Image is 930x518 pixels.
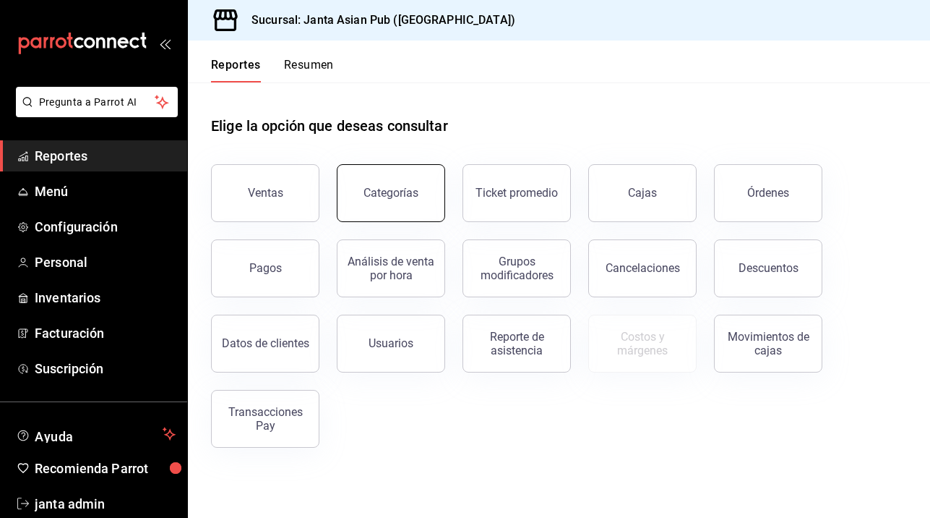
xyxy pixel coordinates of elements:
[337,239,445,297] button: Análisis de venta por hora
[462,164,571,222] button: Ticket promedio
[588,315,697,373] button: Contrata inventarios para ver este reporte
[714,239,822,297] button: Descuentos
[739,261,798,275] div: Descuentos
[747,186,789,200] div: Órdenes
[475,186,558,200] div: Ticket promedio
[598,330,687,357] div: Costos y márgenes
[35,494,176,514] span: janta admin
[220,405,310,433] div: Transacciones Pay
[248,186,283,200] div: Ventas
[16,87,178,117] button: Pregunta a Parrot AI
[606,261,680,275] div: Cancelaciones
[472,330,561,357] div: Reporte de asistencia
[211,58,261,82] button: Reportes
[35,146,176,166] span: Reportes
[369,336,413,350] div: Usuarios
[211,115,448,137] h1: Elige la opción que deseas consultar
[39,95,155,110] span: Pregunta a Parrot AI
[35,182,176,201] span: Menú
[35,425,157,443] span: Ayuda
[714,315,822,373] button: Movimientos de cajas
[35,217,176,237] span: Configuración
[472,255,561,282] div: Grupos modificadores
[462,315,571,373] button: Reporte de asistencia
[363,186,418,200] div: Categorías
[211,239,319,297] button: Pagos
[714,164,822,222] button: Órdenes
[211,315,319,373] button: Datos de clientes
[10,105,178,120] a: Pregunta a Parrot AI
[240,12,515,29] h3: Sucursal: Janta Asian Pub ([GEOGRAPHIC_DATA])
[211,390,319,448] button: Transacciones Pay
[628,184,658,202] div: Cajas
[211,58,334,82] div: navigation tabs
[222,336,309,350] div: Datos de clientes
[249,261,282,275] div: Pagos
[35,359,176,378] span: Suscripción
[35,323,176,343] span: Facturación
[35,288,176,307] span: Inventarios
[723,330,813,357] div: Movimientos de cajas
[346,255,436,282] div: Análisis de venta por hora
[284,58,334,82] button: Resumen
[462,239,571,297] button: Grupos modificadores
[337,315,445,373] button: Usuarios
[159,38,171,49] button: open_drawer_menu
[588,239,697,297] button: Cancelaciones
[588,164,697,222] a: Cajas
[337,164,445,222] button: Categorías
[35,252,176,272] span: Personal
[35,459,176,478] span: Recomienda Parrot
[211,164,319,222] button: Ventas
